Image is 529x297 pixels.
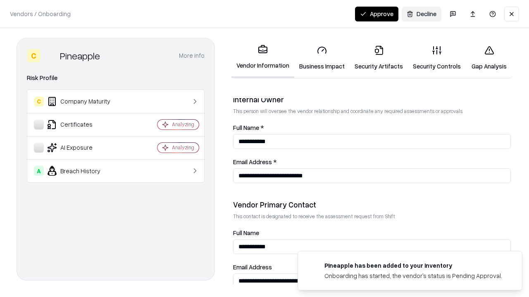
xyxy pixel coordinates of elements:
[324,271,502,280] div: Onboarding has started, the vendor's status is Pending Approval.
[233,230,511,236] label: Full Name
[233,94,511,104] div: Internal Owner
[408,39,466,77] a: Security Controls
[233,200,511,210] div: Vendor Primary Contact
[27,73,205,83] div: Risk Profile
[233,108,511,115] p: This person will oversee the vendor relationship and coordinate any required assessments or appro...
[34,97,133,106] div: Company Maturity
[324,261,502,270] div: Pineapple has been added to your inventory
[179,48,205,63] button: More info
[233,159,511,165] label: Email Address *
[60,49,100,62] div: Pineapple
[43,49,57,62] img: Pineapple
[172,144,194,151] div: Analyzing
[233,125,511,131] label: Full Name *
[355,7,398,21] button: Approve
[172,121,194,128] div: Analyzing
[350,39,408,77] a: Security Artifacts
[34,166,133,176] div: Breach History
[233,264,511,270] label: Email Address
[231,38,294,78] a: Vendor Information
[466,39,512,77] a: Gap Analysis
[34,120,133,130] div: Certificates
[27,49,40,62] div: C
[233,213,511,220] p: This contact is designated to receive the assessment request from Shift
[308,261,318,271] img: pineappleenergy.com
[34,143,133,153] div: AI Exposure
[34,166,44,176] div: A
[34,97,44,106] div: C
[402,7,441,21] button: Decline
[294,39,350,77] a: Business Impact
[10,9,71,18] p: Vendors / Onboarding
